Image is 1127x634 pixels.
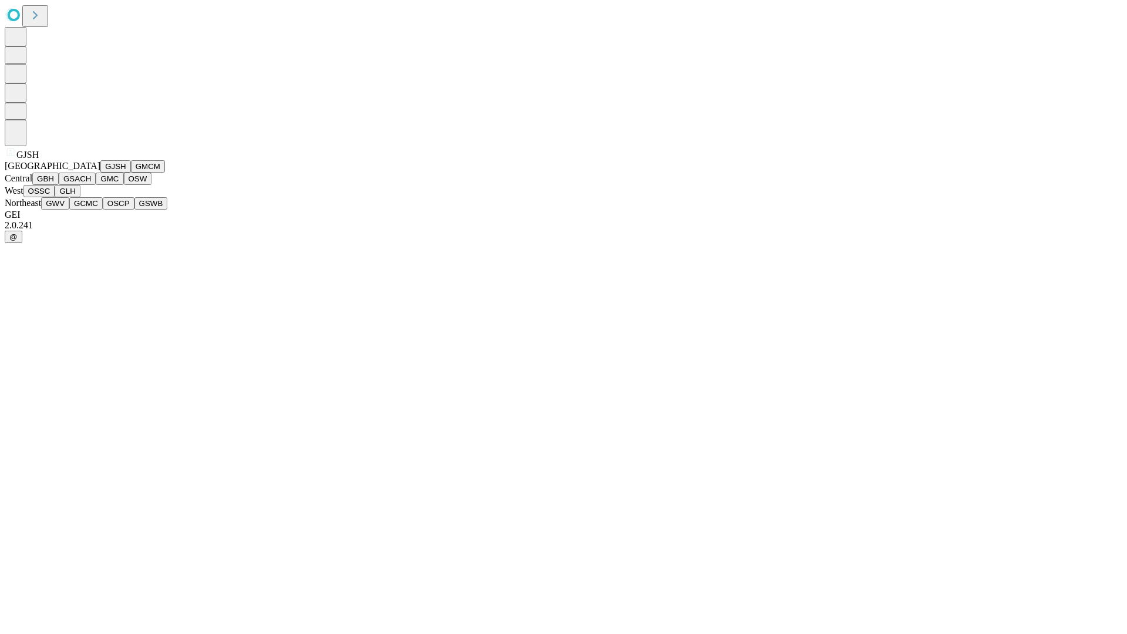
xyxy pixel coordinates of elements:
button: GLH [55,185,80,197]
span: Northeast [5,198,41,208]
button: @ [5,231,22,243]
button: GCMC [69,197,103,210]
button: OSW [124,173,152,185]
button: GMCM [131,160,165,173]
button: OSSC [23,185,55,197]
span: West [5,186,23,195]
button: GJSH [100,160,131,173]
div: GEI [5,210,1122,220]
span: GJSH [16,150,39,160]
button: GBH [32,173,59,185]
span: Central [5,173,32,183]
button: GWV [41,197,69,210]
span: @ [9,232,18,241]
span: [GEOGRAPHIC_DATA] [5,161,100,171]
button: GMC [96,173,123,185]
button: GSWB [134,197,168,210]
button: OSCP [103,197,134,210]
button: GSACH [59,173,96,185]
div: 2.0.241 [5,220,1122,231]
